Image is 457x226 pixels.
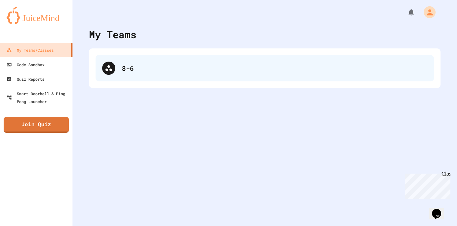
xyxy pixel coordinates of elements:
div: My Account [417,5,437,20]
div: Quiz Reports [7,75,44,83]
a: Join Quiz [4,117,69,133]
iframe: chat widget [402,171,450,199]
div: Chat with us now!Close [3,3,45,42]
div: My Teams [89,27,136,42]
div: 8-6 [96,55,434,81]
iframe: chat widget [429,200,450,219]
div: My Notifications [395,7,417,18]
div: Smart Doorbell & Ping Pong Launcher [7,90,70,105]
div: Code Sandbox [7,61,44,69]
img: logo-orange.svg [7,7,66,24]
div: My Teams/Classes [7,46,54,54]
div: 8-6 [122,63,427,73]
